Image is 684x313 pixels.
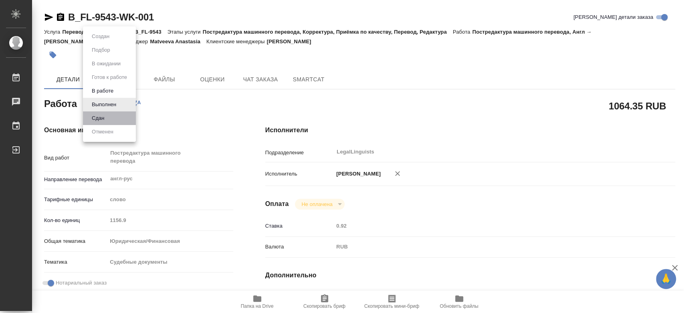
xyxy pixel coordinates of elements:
[89,73,129,82] button: Готов к работе
[89,59,123,68] button: В ожидании
[89,46,113,55] button: Подбор
[89,100,119,109] button: Выполнен
[89,87,116,95] button: В работе
[89,32,112,41] button: Создан
[89,127,116,136] button: Отменен
[89,114,107,123] button: Сдан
